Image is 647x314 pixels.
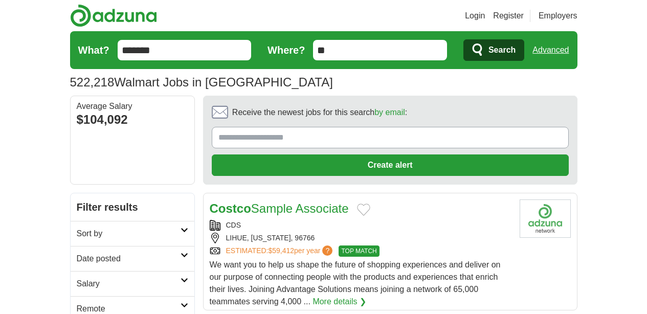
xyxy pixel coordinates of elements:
button: Add to favorite jobs [357,204,370,216]
a: by email [374,108,405,117]
h2: Salary [77,278,181,290]
button: Create alert [212,154,569,176]
label: Where? [267,42,305,58]
span: Search [488,40,516,60]
span: 522,218 [70,73,115,92]
a: CostcoSample Associate [210,201,349,215]
a: More details ❯ [313,296,366,308]
a: ESTIMATED:$59,412per year? [226,245,335,257]
a: Salary [71,271,194,296]
div: LIHUE, [US_STATE], 96766 [210,233,511,243]
div: $104,092 [77,110,188,129]
h2: Filter results [71,193,194,221]
a: Date posted [71,246,194,271]
div: Average Salary [77,102,188,110]
h2: Date posted [77,253,181,265]
button: Search [463,39,524,61]
a: Advanced [532,40,569,60]
a: Sort by [71,221,194,246]
span: TOP MATCH [339,245,379,257]
span: $59,412 [268,246,294,255]
a: Employers [539,10,577,22]
a: Register [493,10,524,22]
a: Login [465,10,485,22]
h2: Sort by [77,228,181,240]
img: Company logo [520,199,571,238]
img: Adzuna logo [70,4,157,27]
span: We want you to help us shape the future of shopping experiences and deliver on our purpose of con... [210,260,501,306]
strong: Costco [210,201,251,215]
span: ? [322,245,332,256]
h1: Walmart Jobs in [GEOGRAPHIC_DATA] [70,75,333,89]
label: What? [78,42,109,58]
span: Receive the newest jobs for this search : [232,106,407,119]
div: CDS [210,220,511,231]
